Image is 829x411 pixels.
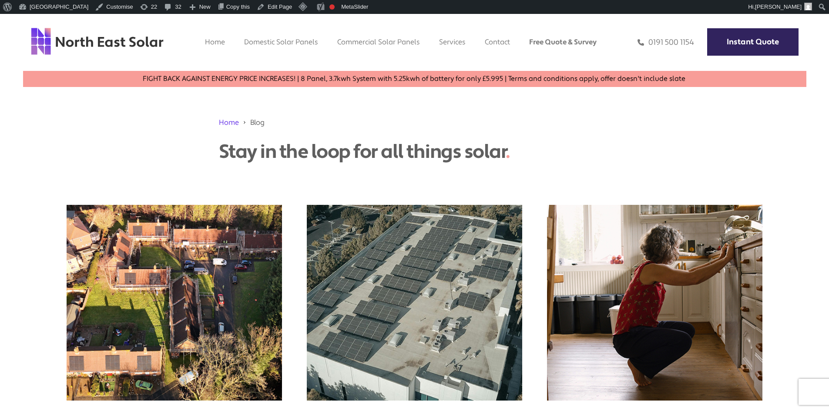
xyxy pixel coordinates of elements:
[219,140,545,164] h1: Stay in the loop for all things solar
[547,205,762,401] img: marc-pell-noHW94yWdWQ-unsplash-1.jpg
[439,37,466,47] a: Services
[638,37,644,47] img: phone icon
[244,37,318,47] a: Domestic Solar Panels
[242,117,247,127] img: 211688_forward_arrow_icon.svg
[506,140,510,164] span: .
[337,37,420,47] a: Commercial Solar Panels
[329,4,335,10] div: Focus keyphrase not set
[529,37,597,47] a: Free Quote & Survey
[219,118,239,127] a: Home
[30,27,164,56] img: north east solar logo
[250,117,265,127] span: Blog
[707,28,799,56] a: Instant Quote
[638,37,694,47] a: 0191 500 1154
[755,3,802,10] span: [PERSON_NAME]
[67,205,282,401] img: DJI_20240130110244_0111_D.jpg
[485,37,510,47] a: Contact
[307,205,522,401] img: pexels-kindelmedia-9799994.jpg
[205,37,225,47] a: Home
